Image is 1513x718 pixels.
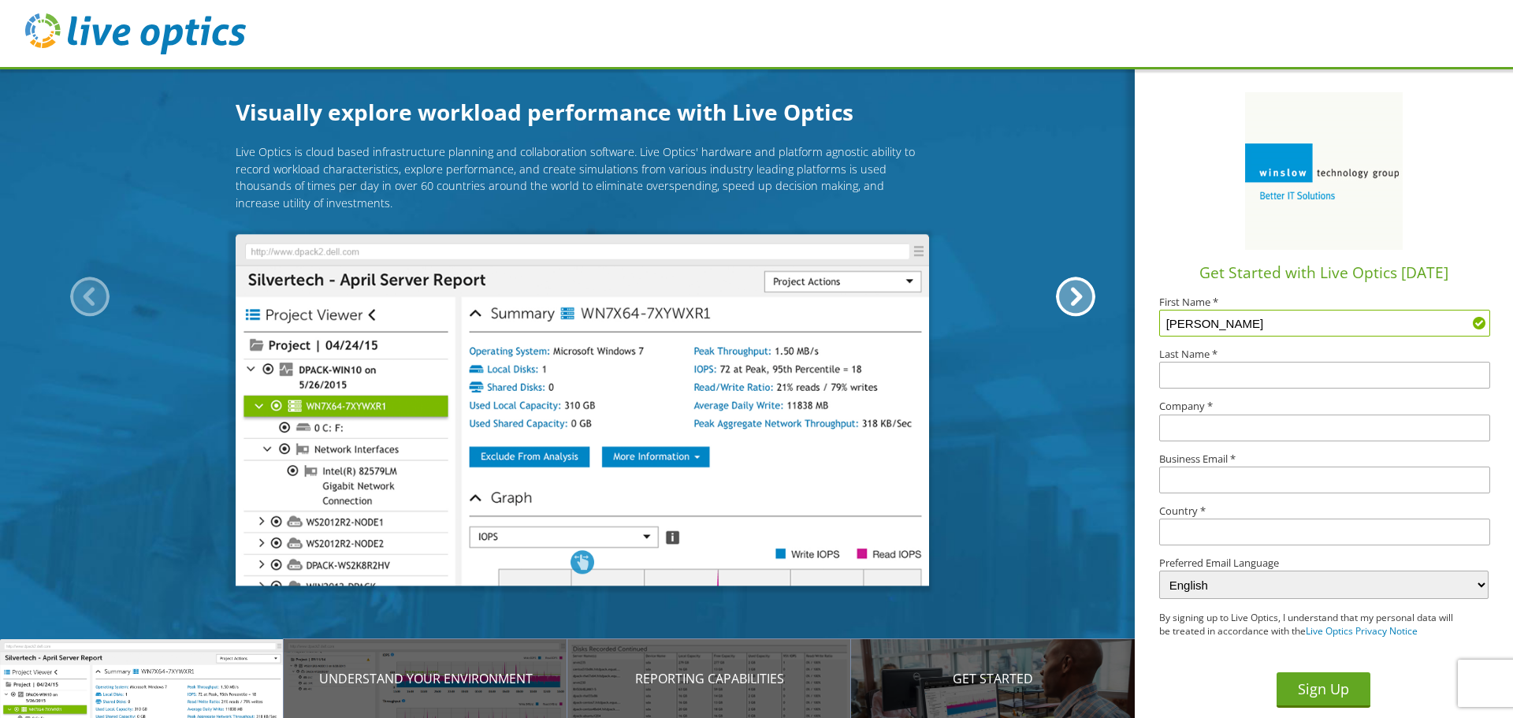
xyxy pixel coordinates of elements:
label: Business Email * [1159,454,1489,464]
label: Country * [1159,506,1489,516]
button: Sign Up [1277,672,1370,708]
img: C0e0OLmAhLsfAAAAAElFTkSuQmCC [1245,83,1403,259]
label: Company * [1159,401,1489,411]
img: live_optics_svg.svg [25,13,246,54]
h1: Get Started with Live Optics [DATE] [1141,262,1507,285]
label: Last Name * [1159,349,1489,359]
p: Live Optics is cloud based infrastructure planning and collaboration software. Live Optics' hardw... [236,143,929,211]
label: Preferred Email Language [1159,558,1489,568]
label: First Name * [1159,297,1489,307]
p: Understand your environment [284,669,567,688]
h1: Visually explore workload performance with Live Optics [236,95,929,128]
img: Introducing Live Optics [236,235,929,586]
p: By signing up to Live Optics, I understand that my personal data will be treated in accordance wi... [1159,612,1455,638]
p: Get Started [851,669,1135,688]
p: Reporting Capabilities [567,669,851,688]
a: Live Optics Privacy Notice [1306,624,1418,638]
